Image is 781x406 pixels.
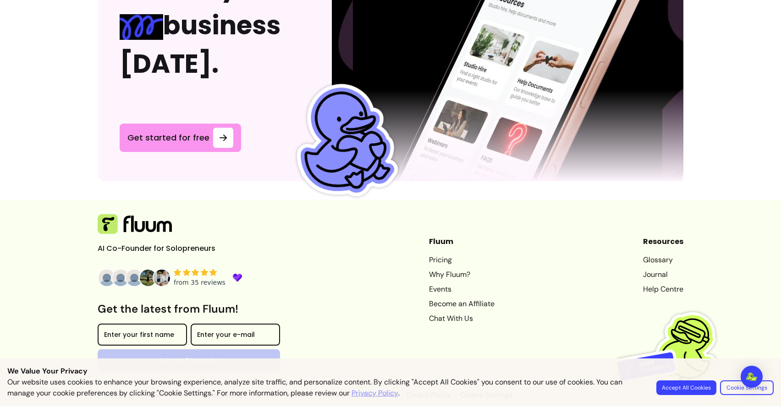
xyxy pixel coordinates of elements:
a: Chat With Us [429,313,495,324]
img: Fluum Logo [98,214,172,234]
img: Fluum Duck sticker [276,74,411,209]
a: Help Centre [643,284,683,295]
a: Pricing [429,254,495,265]
p: Our website uses cookies to enhance your browsing experience, analyze site traffic, and personali... [7,377,645,399]
p: AI Co-Founder for Solopreneurs [98,243,235,254]
div: Open Intercom Messenger [741,366,763,388]
button: Cookie Settings [720,380,774,395]
button: Accept All Cookies [656,380,716,395]
h3: Get the latest from Fluum! [98,302,280,316]
p: We Value Your Privacy [7,366,774,377]
input: Enter your first name [104,332,181,341]
a: Glossary [643,254,683,265]
img: spring Blue [120,14,163,40]
a: Journal [643,269,683,280]
a: Become an Affiliate [429,298,495,309]
a: Privacy Policy [352,388,398,399]
a: Why Fluum? [429,269,495,280]
a: Events [429,284,495,295]
input: Enter your e-mail [197,332,274,341]
a: Get started for free [120,124,241,152]
header: Fluum [429,236,495,247]
header: Resources [643,236,683,247]
span: Get started for free [127,131,209,144]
